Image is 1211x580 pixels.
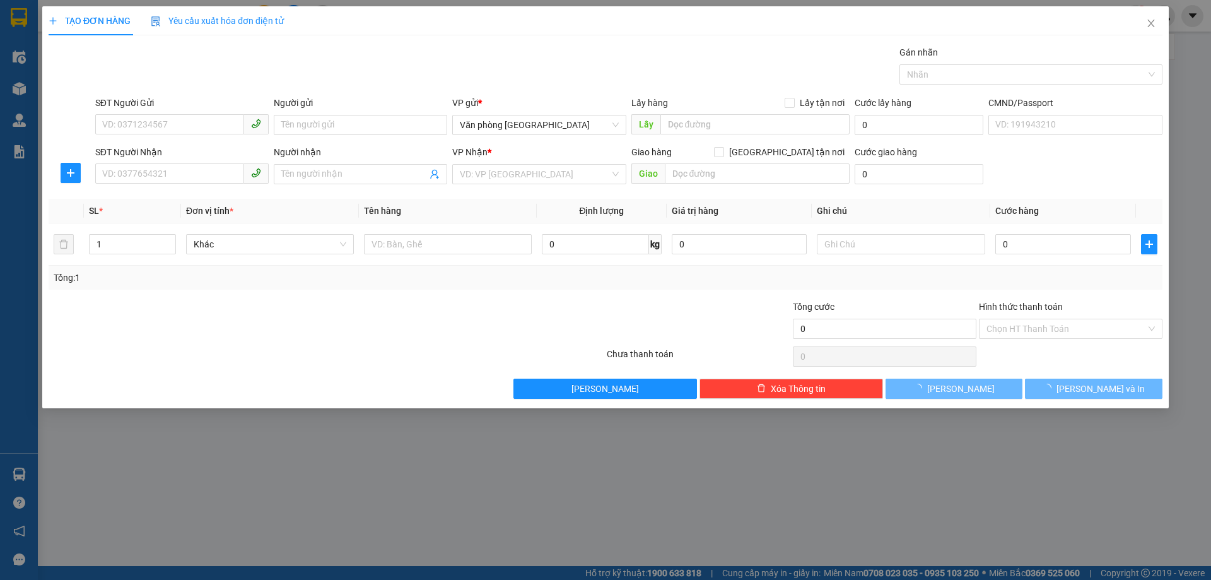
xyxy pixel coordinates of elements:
th: Ghi chú [812,199,990,223]
input: 0 [672,234,807,254]
button: delete [54,234,74,254]
div: VP gửi [453,96,626,110]
span: loading [914,384,928,393]
span: Lấy hàng [631,98,668,108]
span: phone [251,119,261,129]
span: [PERSON_NAME] [572,382,640,396]
span: user-add [430,169,440,179]
label: Cước giao hàng [855,147,917,157]
span: close [1146,18,1156,28]
span: Giá trị hàng [672,206,718,216]
span: Lấy [631,114,660,134]
span: Xóa Thông tin [771,382,826,396]
span: plus [49,16,57,25]
button: Close [1133,6,1169,42]
label: Hình thức thanh toán [979,302,1063,312]
button: plus [61,163,81,183]
span: kg [649,234,662,254]
input: Cước lấy hàng [855,115,983,135]
button: deleteXóa Thông tin [700,379,884,399]
span: Giao hàng [631,147,672,157]
span: TẠO ĐƠN HÀNG [49,16,131,26]
span: plus [61,168,80,178]
input: VD: Bàn, Ghế [364,234,532,254]
span: Đơn vị tính [186,206,233,216]
span: Tổng cước [793,302,834,312]
input: Ghi Chú [817,234,985,254]
div: CMND/Passport [988,96,1162,110]
span: delete [757,384,766,394]
div: Chưa thanh toán [605,347,792,369]
span: Yêu cầu xuất hóa đơn điện tử [151,16,284,26]
div: Tổng: 1 [54,271,467,285]
img: icon [151,16,161,27]
span: Tên hàng [364,206,401,216]
input: Dọc đường [665,163,850,184]
span: [PERSON_NAME] [928,382,995,396]
button: [PERSON_NAME] [886,379,1022,399]
label: Cước lấy hàng [855,98,911,108]
div: Người nhận [274,145,447,159]
span: Lấy tận nơi [795,96,850,110]
span: Định lượng [580,206,624,216]
span: SL [89,206,99,216]
span: [GEOGRAPHIC_DATA] tận nơi [724,145,850,159]
span: VP Nhận [453,147,488,157]
span: Văn phòng Thanh Hóa [460,115,619,134]
div: SĐT Người Gửi [95,96,269,110]
input: Dọc đường [660,114,850,134]
button: [PERSON_NAME] [514,379,698,399]
span: Giao [631,163,665,184]
span: plus [1142,239,1157,249]
span: loading [1043,384,1056,393]
button: plus [1141,234,1157,254]
input: Cước giao hàng [855,164,983,184]
label: Gán nhãn [899,47,938,57]
div: Người gửi [274,96,447,110]
div: SĐT Người Nhận [95,145,269,159]
button: [PERSON_NAME] và In [1026,379,1162,399]
span: phone [251,168,261,178]
span: Khác [194,235,346,254]
span: [PERSON_NAME] và In [1056,382,1145,396]
span: Cước hàng [995,206,1039,216]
